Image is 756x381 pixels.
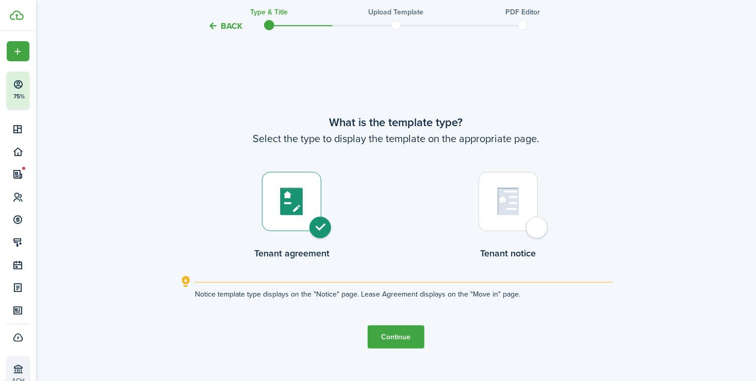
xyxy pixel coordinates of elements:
[479,247,538,260] control-radio-card-title: Tenant notice
[498,187,519,216] img: Applicant
[251,7,288,18] h3: Type & Title
[195,289,613,300] explanation-description: Notice template type displays on the "Notice" page. Lease Agreement displays on the "Move in" page.
[280,187,303,216] img: Applicant
[369,7,424,18] h3: Upload Template
[254,247,330,260] control-radio-card-title: Tenant agreement
[7,41,29,61] button: Open menu
[368,325,424,349] button: Continue
[208,21,242,31] button: Back
[10,10,24,20] img: TenantCloud
[13,92,26,101] p: 75%
[506,7,540,18] h3: PDF Editor
[179,114,613,131] wizard-step-header-title: What is the template type?
[179,131,613,146] wizard-step-header-description: Select the type to display the template on the appropriate page.
[179,275,192,288] i: outline
[7,72,92,109] button: 75%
